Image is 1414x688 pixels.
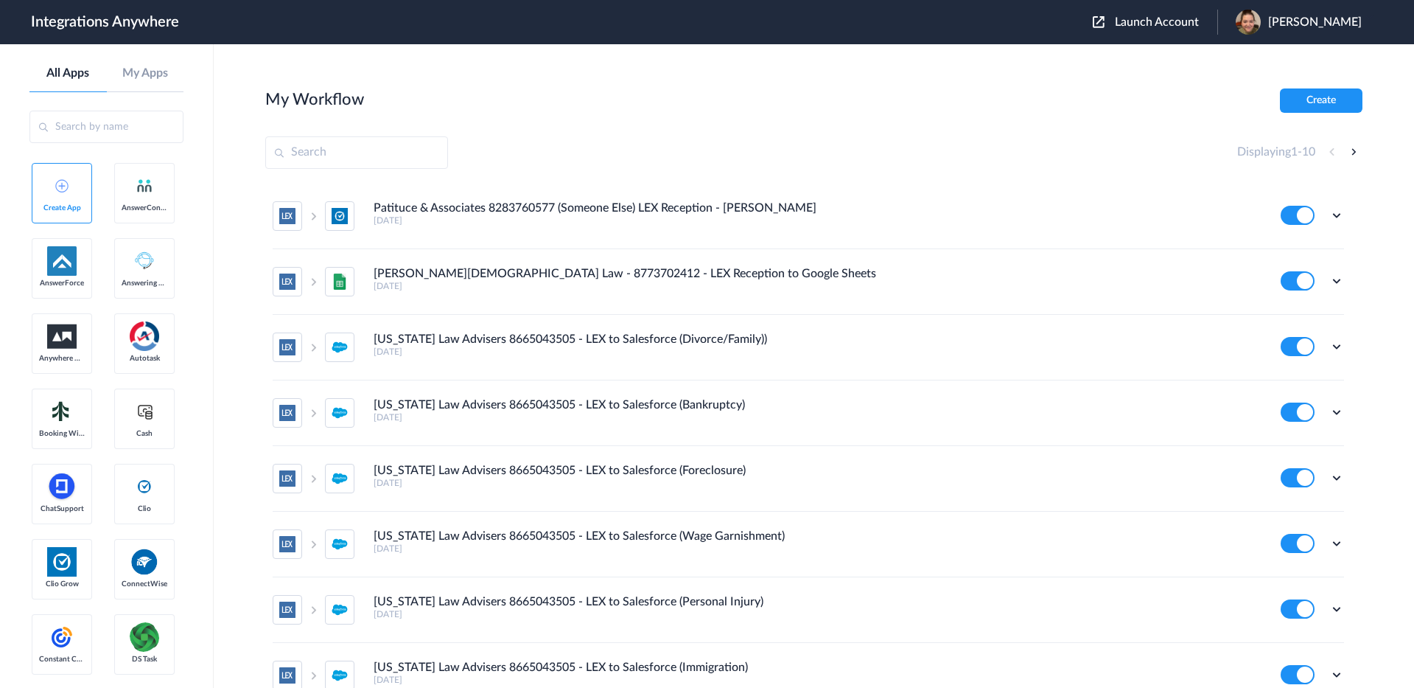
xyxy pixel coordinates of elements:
h4: [US_STATE] Law Advisers 8665043505 - LEX to Salesforce (Foreclosure) [374,464,746,478]
h4: [US_STATE] Law Advisers 8665043505 - LEX to Salesforce (Divorce/Family)) [374,333,767,347]
img: cash-logo.svg [136,403,154,420]
h4: Displaying - [1237,145,1315,159]
span: DS Task [122,655,167,664]
span: Autotask [122,354,167,363]
h5: [DATE] [374,412,1261,423]
h5: [DATE] [374,675,1261,685]
h5: [DATE] [374,478,1261,488]
span: Booking Widget [39,429,85,438]
img: constant-contact.svg [47,622,77,652]
span: Clio Grow [39,580,85,588]
img: connectwise.png [130,547,159,576]
h5: [DATE] [374,347,1261,357]
h4: [US_STATE] Law Advisers 8665043505 - LEX to Salesforce (Immigration) [374,661,748,675]
span: 10 [1302,146,1315,158]
img: Setmore_Logo.svg [47,398,77,425]
h5: [DATE] [374,609,1261,619]
a: My Apps [107,66,184,80]
span: AnswerConnect [122,204,167,212]
h4: Patituce & Associates 8283760577 (Someone Else) LEX Reception - [PERSON_NAME] [374,201,816,215]
h1: Integrations Anywhere [31,13,179,31]
span: 1 [1291,146,1298,158]
h5: [DATE] [374,215,1261,226]
button: Launch Account [1093,15,1217,29]
img: autotask.png [130,322,159,351]
img: distributedSource.png [130,622,159,652]
span: Launch Account [1115,16,1199,28]
img: Answering_service.png [130,246,159,276]
input: Search by name [29,111,183,143]
button: Create [1280,88,1362,113]
img: af-app-logo.svg [47,246,77,276]
span: ChatSupport [39,504,85,513]
img: launch-acct-icon.svg [1093,16,1105,28]
span: AnswerForce [39,279,85,288]
h4: [US_STATE] Law Advisers 8665043505 - LEX to Salesforce (Personal Injury) [374,595,763,609]
h5: [DATE] [374,543,1261,554]
img: add-icon.svg [55,179,69,192]
h4: [US_STATE] Law Advisers 8665043505 - LEX to Salesforce (Bankruptcy) [374,398,745,412]
img: answerconnect-logo.svg [136,177,153,195]
h5: [DATE] [374,281,1261,291]
img: img-6777.jpeg [1236,10,1261,35]
a: All Apps [29,66,107,80]
h4: [PERSON_NAME][DEMOGRAPHIC_DATA] Law - 8773702412 - LEX Reception to Google Sheets [374,267,876,281]
span: Answering Service [122,279,167,288]
span: [PERSON_NAME] [1268,15,1362,29]
img: Clio.jpg [47,547,77,577]
span: Clio [122,504,167,513]
input: Search [265,136,448,169]
span: Anywhere Works [39,354,85,363]
h4: [US_STATE] Law Advisers 8665043505 - LEX to Salesforce (Wage Garnishment) [374,529,785,543]
h2: My Workflow [265,90,364,109]
img: clio-logo.svg [136,478,153,496]
span: Create App [39,204,85,212]
span: Constant Contact [39,655,85,664]
img: chatsupport-icon.svg [47,472,77,501]
span: ConnectWise [122,580,167,588]
span: Cash [122,429,167,438]
img: aww.png [47,324,77,349]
